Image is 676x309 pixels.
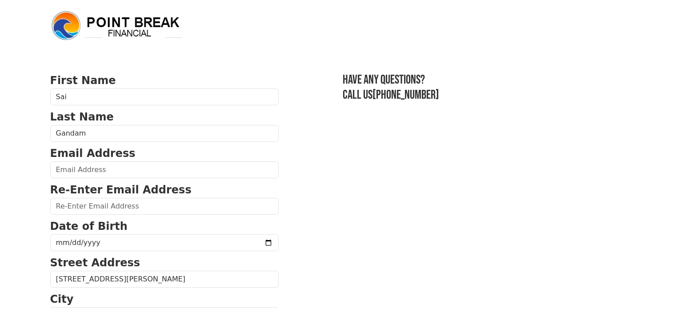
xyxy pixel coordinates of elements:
strong: First Name [50,74,116,87]
h3: Call us [343,88,626,103]
input: First Name [50,88,279,105]
input: Street Address [50,271,279,288]
h3: Have any questions? [343,72,626,88]
strong: Re-Enter Email Address [50,184,192,196]
input: Re-Enter Email Address [50,198,279,215]
strong: Date of Birth [50,220,128,233]
strong: Street Address [50,257,140,269]
input: Last Name [50,125,279,142]
strong: Last Name [50,111,114,123]
strong: Email Address [50,147,136,160]
a: [PHONE_NUMBER] [372,88,439,102]
img: logo.png [50,10,184,42]
strong: City [50,293,74,305]
input: Email Address [50,161,279,178]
